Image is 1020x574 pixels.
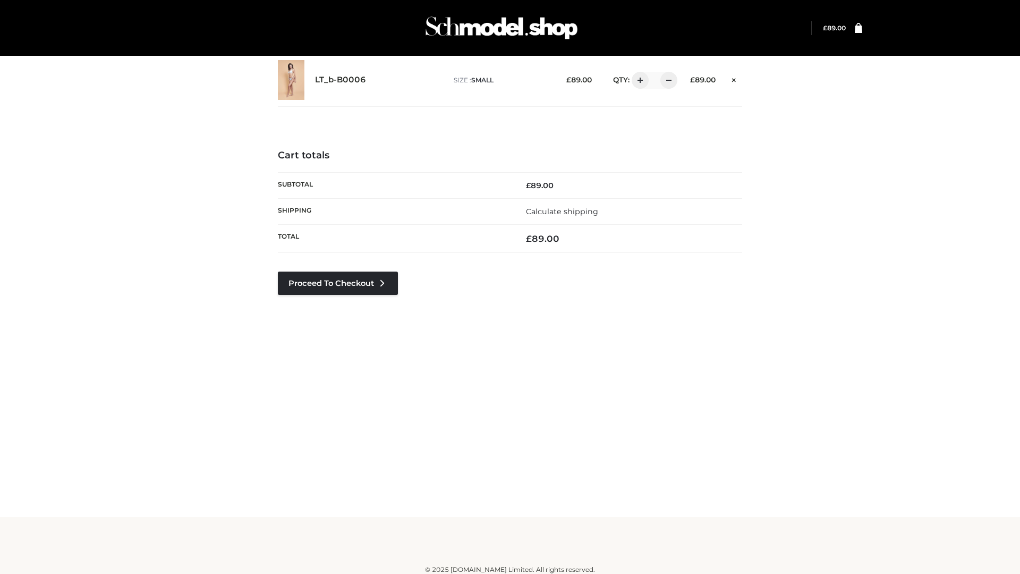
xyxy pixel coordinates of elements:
span: £ [823,24,827,32]
bdi: 89.00 [526,181,554,190]
bdi: 89.00 [566,75,592,84]
bdi: 89.00 [690,75,716,84]
div: QTY: [602,72,674,89]
span: SMALL [471,76,494,84]
span: £ [690,75,695,84]
a: Proceed to Checkout [278,272,398,295]
bdi: 89.00 [823,24,846,32]
img: LT_b-B0006 - SMALL [278,60,304,100]
img: Schmodel Admin 964 [422,7,581,49]
a: £89.00 [823,24,846,32]
th: Total [278,225,510,253]
span: £ [526,233,532,244]
bdi: 89.00 [526,233,559,244]
a: Calculate shipping [526,207,598,216]
th: Subtotal [278,172,510,198]
h4: Cart totals [278,150,742,162]
span: £ [526,181,531,190]
span: £ [566,75,571,84]
th: Shipping [278,198,510,224]
a: Remove this item [726,72,742,86]
p: size : [454,75,550,85]
a: LT_b-B0006 [315,75,366,85]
